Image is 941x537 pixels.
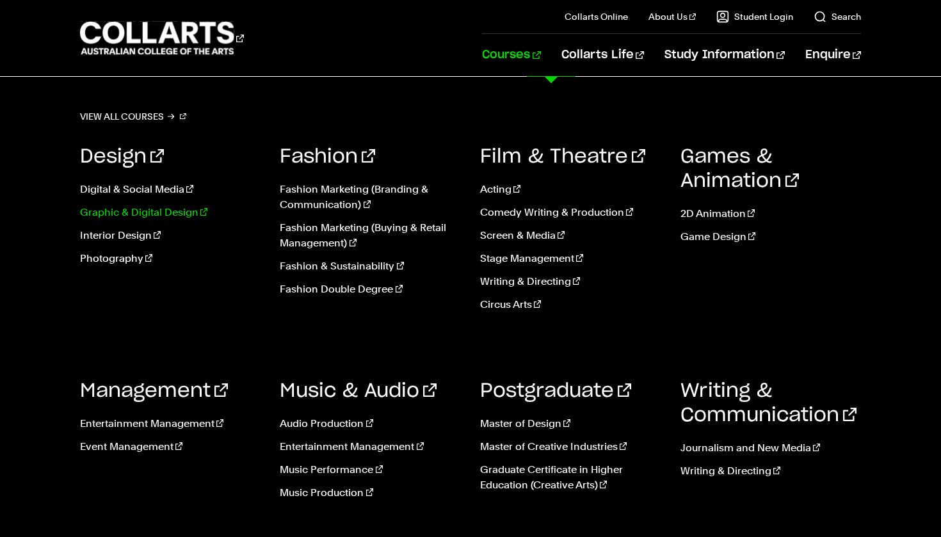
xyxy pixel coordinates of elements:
[80,182,261,197] a: Digital & Social Media
[80,147,164,166] a: Design
[80,251,261,266] a: Photography
[648,10,696,23] a: About Us
[680,206,862,221] a: 2D Animation
[80,228,261,243] a: Interior Design
[680,463,862,479] a: Writing & Directing
[280,416,461,431] a: Audio Production
[680,147,799,191] a: Games & Animation
[480,439,661,454] a: Master of Creative Industries
[480,381,631,401] a: Postgraduate
[680,440,862,456] a: Journalism and New Media
[664,34,785,76] a: Study Information
[561,34,644,76] a: Collarts Life
[280,259,461,274] a: Fashion & Sustainability
[280,147,375,166] a: Fashion
[480,251,661,266] a: Stage Management
[80,108,186,125] a: View all courses
[280,220,461,251] a: Fashion Marketing (Buying & Retail Management)
[480,297,661,312] a: Circus Arts
[80,416,261,431] a: Entertainment Management
[716,10,793,23] a: Student Login
[480,228,661,243] a: Screen & Media
[480,462,661,493] a: Graduate Certificate in Higher Education (Creative Arts)
[482,34,540,76] a: Courses
[280,182,461,212] a: Fashion Marketing (Branding & Communication)
[80,381,228,401] a: Management
[80,205,261,220] a: Graphic & Digital Design
[480,274,661,289] a: Writing & Directing
[680,381,857,425] a: Writing & Communication
[814,10,861,23] a: Search
[565,10,628,23] a: Collarts Online
[680,229,862,244] a: Game Design
[480,182,661,197] a: Acting
[280,462,461,477] a: Music Performance
[280,282,461,297] a: Fashion Double Degree
[480,416,661,431] a: Master of Design
[280,381,437,401] a: Music & Audio
[80,439,261,454] a: Event Management
[80,20,244,56] div: Go to homepage
[280,439,461,454] a: Entertainment Management
[805,34,861,76] a: Enquire
[480,147,645,166] a: Film & Theatre
[480,205,661,220] a: Comedy Writing & Production
[280,485,461,501] a: Music Production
